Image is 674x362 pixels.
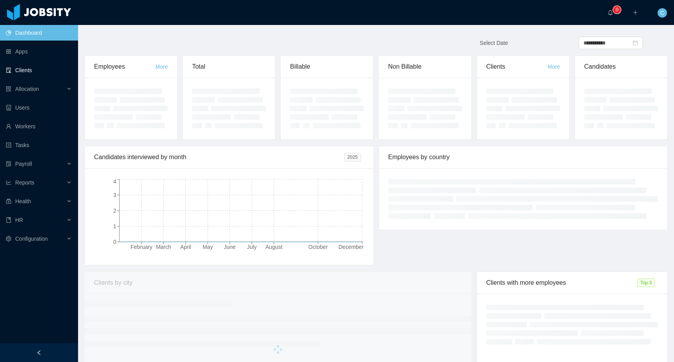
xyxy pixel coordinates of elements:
[15,198,31,204] span: Health
[15,86,39,92] span: Allocation
[6,199,11,204] i: icon: medicine-box
[94,146,344,168] div: Candidates interviewed by month
[584,56,658,78] div: Candidates
[338,244,364,250] tspan: December
[308,244,328,250] tspan: October
[608,10,613,15] i: icon: bell
[6,25,72,41] a: icon: pie-chartDashboard
[633,10,638,15] i: icon: plus
[113,239,116,245] tspan: 0
[486,272,637,294] div: Clients with more employees
[131,244,153,250] tspan: February
[113,192,116,198] tspan: 3
[660,8,664,18] span: C
[192,56,266,78] div: Total
[6,236,11,241] i: icon: setting
[15,236,48,242] span: Configuration
[6,137,72,153] a: icon: profileTasks
[480,40,508,46] span: Select Date
[15,161,32,167] span: Payroll
[155,64,168,70] a: More
[15,179,34,186] span: Reports
[224,244,236,250] tspan: June
[265,244,283,250] tspan: August
[6,100,72,115] a: icon: robotUsers
[548,64,560,70] a: More
[637,279,655,287] span: Top 3
[6,180,11,185] i: icon: line-chart
[344,153,361,161] span: 2025
[247,244,257,250] tspan: July
[633,40,638,46] i: icon: calendar
[94,56,155,78] div: Employees
[113,223,116,229] tspan: 1
[6,86,11,92] i: icon: solution
[113,178,116,185] tspan: 4
[486,56,548,78] div: Clients
[6,217,11,223] i: icon: book
[203,244,213,250] tspan: May
[6,119,72,134] a: icon: userWorkers
[156,244,171,250] tspan: March
[6,62,72,78] a: icon: auditClients
[6,161,11,167] i: icon: file-protect
[6,44,72,59] a: icon: appstoreApps
[613,6,621,14] sup: 0
[290,56,364,78] div: Billable
[180,244,191,250] tspan: April
[388,56,462,78] div: Non Billable
[15,217,23,223] span: HR
[388,146,658,168] div: Employees by country
[113,208,116,214] tspan: 2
